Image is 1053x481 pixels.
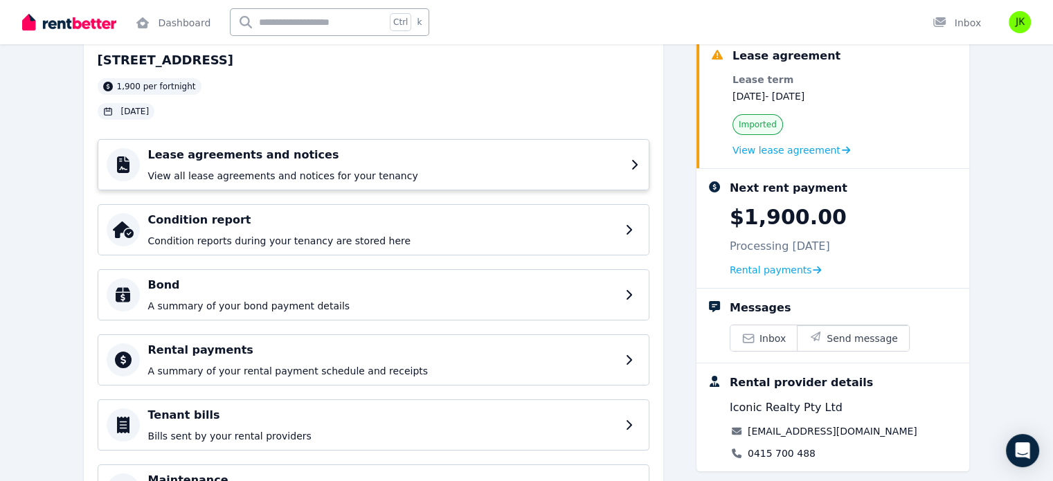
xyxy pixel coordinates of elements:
h4: Lease agreements and notices [148,147,622,163]
h4: Bond [148,277,617,293]
img: Jordan Slade Kaplan [1009,11,1031,33]
p: $1,900.00 [730,205,847,230]
dd: [DATE] - [DATE] [732,89,850,103]
p: Bills sent by your rental providers [148,429,617,443]
a: Rental payments [730,263,822,277]
div: Messages [730,300,791,316]
p: A summary of your bond payment details [148,299,617,313]
p: Processing [DATE] [730,238,830,255]
h4: Rental payments [148,342,617,359]
span: View lease agreement [732,143,840,157]
p: A summary of your rental payment schedule and receipts [148,364,617,378]
a: [EMAIL_ADDRESS][DOMAIN_NAME] [748,424,917,438]
span: Imported [739,119,777,130]
div: Lease agreement [732,48,840,64]
h4: Condition report [148,212,617,228]
h4: Tenant bills [148,407,617,424]
div: Inbox [933,16,981,30]
a: Inbox [730,325,797,351]
img: RentBetter [22,12,116,33]
a: 0415 700 488 [748,446,816,460]
button: Send message [797,325,909,351]
span: 1,900 per fortnight [117,81,196,92]
dt: Lease term [732,73,850,87]
h2: [STREET_ADDRESS] [98,51,234,70]
span: Inbox [759,332,786,345]
p: Condition reports during your tenancy are stored here [148,234,617,248]
span: Iconic Realty Pty Ltd [730,399,843,416]
p: View all lease agreements and notices for your tenancy [148,169,622,183]
span: Rental payments [730,263,812,277]
a: View lease agreement [732,143,850,157]
div: Rental provider details [730,374,873,391]
span: k [417,17,422,28]
div: Next rent payment [730,180,847,197]
span: Send message [827,332,898,345]
span: Ctrl [390,13,411,31]
div: Open Intercom Messenger [1006,434,1039,467]
span: [DATE] [121,106,150,117]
